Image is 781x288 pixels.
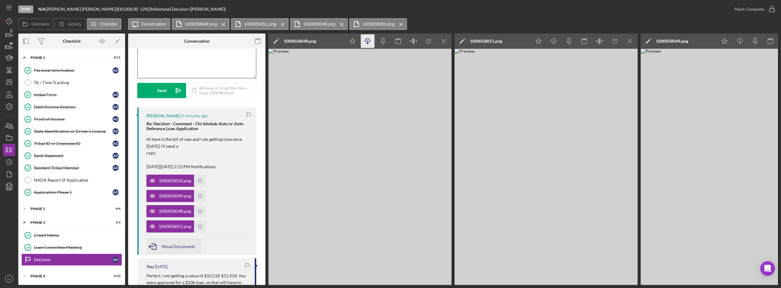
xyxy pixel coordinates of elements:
[3,273,15,285] button: BS
[162,244,195,249] span: Move Documents
[68,22,81,27] label: Activity
[21,254,122,266] a: DecisionAD
[146,175,206,187] button: 1000058050.png
[34,178,122,183] div: NADA Report (if Applicable)
[34,190,113,195] div: Application Phase 1
[113,104,119,110] div: A D
[141,22,167,27] label: Conversation
[159,209,191,214] div: 1000058048.png
[146,190,206,202] button: 1000058049.png
[110,274,121,278] div: 0 / 10
[18,5,33,13] div: Done
[34,153,113,158] div: Bank Statement
[729,3,778,15] button: Mark Complete
[21,137,122,150] a: Tribal ID or Employee IDAD
[113,189,119,195] div: A D
[349,18,407,30] button: 1000058050.png
[21,150,122,162] a: Bank StatementAD
[159,194,191,198] div: 1000058049.png
[470,39,502,44] div: 1000058051.png
[182,113,208,118] time: 2025-08-15 14:16
[100,22,117,27] label: Checklist
[21,186,122,198] a: Application Phase 1AD
[146,205,206,217] button: 1000058048.png
[21,76,122,89] a: TA / Time Tracking
[140,7,148,12] div: 12 %
[110,56,121,59] div: 9 / 11
[34,245,122,250] div: Loan Committee Meeting
[55,18,85,30] button: Activity
[113,67,119,73] div: A D
[760,261,775,276] div: Open Intercom Messenger
[21,125,122,137] a: State Identification or Driver's LicenseAD
[21,101,122,113] a: Debt/Income AnalysisAD
[63,39,81,44] div: Checklist
[110,207,121,211] div: 4 / 4
[113,257,119,263] div: A D
[34,105,113,109] div: Debt/Income Analysis
[87,18,121,30] button: Checklist
[231,18,289,30] button: 1000058051.png
[21,241,122,254] a: Loan Committee Meeting
[31,207,105,211] div: Phase 2
[31,221,105,224] div: Phase 3
[34,141,113,146] div: Tribal ID or Employee ID
[113,128,119,134] div: A D
[34,233,122,238] div: Credit Memo
[172,18,229,30] button: 1000058048.png
[34,92,113,97] div: Intake Form
[185,22,217,27] label: 1000058048.png
[38,6,46,12] b: N/A
[34,165,113,170] div: Resident Tribal Member
[34,257,113,262] div: Decision
[128,18,171,30] button: Conversation
[155,264,168,269] time: 2025-08-12 18:15
[113,165,119,171] div: A D
[21,113,122,125] a: Proof of IncomeAD
[284,39,316,44] div: 1000058048.png
[34,80,122,85] div: TA / Time Tracking
[31,56,105,59] div: Phase 1
[303,22,335,27] label: 1000058049.png
[21,174,122,186] a: NADA Report (if Applicable)
[113,153,119,159] div: A D
[146,239,201,254] button: Move Documents
[117,7,140,12] div: $10,000.00
[31,22,49,27] label: Overview
[113,92,119,98] div: A D
[7,277,11,281] text: BS
[38,7,47,12] div: |
[148,7,226,12] div: | [Milestone] Decision ([PERSON_NAME])
[34,117,113,122] div: Proof of Income
[290,18,348,30] button: 1000058049.png
[31,274,105,278] div: Phase 4
[184,39,210,44] div: Conversation
[18,18,53,30] button: Overview
[735,3,764,15] div: Mark Complete
[47,7,117,12] div: [PERSON_NAME] [PERSON_NAME] |
[656,39,688,44] div: 1000058049.png
[146,136,250,170] p: Hi here is the bill of sale and I am getting insurance [DATE] I'll send a copy [DATE][DATE] 2:15 ...
[362,22,394,27] label: 1000058050.png
[34,68,113,73] div: Personal Information
[146,220,206,233] button: 1000058051.png
[137,83,186,98] button: Send
[146,264,154,269] div: You
[110,221,121,224] div: 2 / 3
[146,121,244,131] strong: Re: Decision - Comment - Chi Ishobak Auto or Auto Refinance Loan Application
[159,224,191,229] div: 1000058051.png
[21,89,122,101] a: Intake FormAD
[157,83,167,98] div: Send
[146,113,181,118] div: [PERSON_NAME]
[113,140,119,147] div: A D
[455,49,638,285] img: Preview
[21,64,122,76] a: Personal InformationAD
[21,162,122,174] a: Resident Tribal MemberAD
[21,229,122,241] a: Credit Memo
[244,22,276,27] label: 1000058051.png
[159,178,191,183] div: 1000058050.png
[34,129,113,134] div: State Identification or Driver's License
[113,116,119,122] div: A D
[268,49,452,285] img: Preview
